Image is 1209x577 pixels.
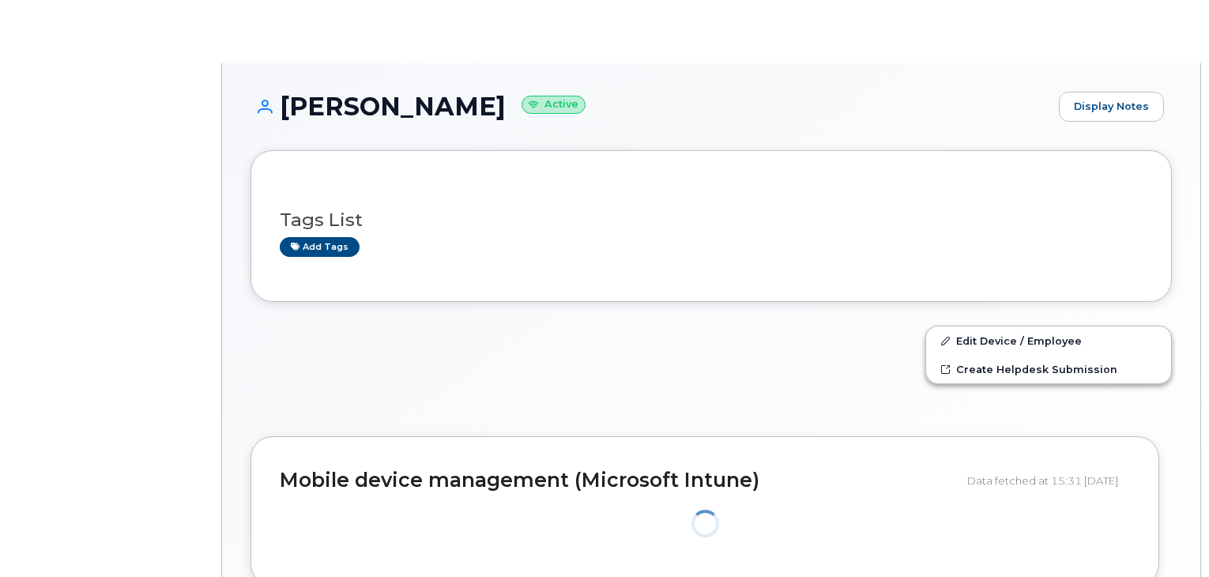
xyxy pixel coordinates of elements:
h3: Tags List [280,210,1143,230]
small: Active [522,96,586,114]
a: Display Notes [1059,92,1164,122]
h1: [PERSON_NAME] [250,92,1051,120]
h2: Mobile device management (Microsoft Intune) [280,470,955,492]
a: Add tags [280,237,360,257]
a: Edit Device / Employee [926,326,1171,355]
div: Data fetched at 15:31 [DATE] [967,466,1130,496]
a: Create Helpdesk Submission [926,355,1171,383]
